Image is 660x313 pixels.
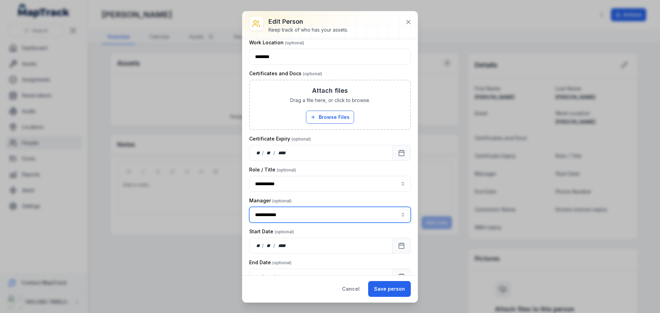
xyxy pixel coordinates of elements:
button: Cancel [336,281,365,297]
button: Calendar [392,269,411,284]
div: day, [255,149,262,156]
label: Certificate Expiry [249,135,311,142]
div: year, [276,273,288,280]
button: Calendar [392,145,411,161]
div: year, [276,149,288,156]
div: / [262,149,264,156]
div: / [273,149,276,156]
label: Work Location [249,39,304,46]
label: Certificates and Docs [249,70,322,77]
label: End Date [249,259,291,266]
input: person-edit:cf[06c34667-4ad5-4d78-ab11-75328c0e9252]-label [249,176,411,192]
span: Drag a file here, or click to browse. [290,97,370,104]
div: / [273,273,276,280]
div: day, [255,273,262,280]
div: / [262,273,264,280]
input: person-edit:cf[e7318a56-220e-4d88-b561-e843e320b169]-label [249,207,411,223]
h3: Attach files [312,86,348,96]
div: month, [264,273,274,280]
div: Keep track of who has your assets. [268,26,348,33]
label: Manager [249,197,291,204]
h3: Edit person [268,17,348,26]
label: Role / Title [249,166,296,173]
button: Save person [368,281,411,297]
button: Browse Files [306,111,354,124]
div: month, [264,149,274,156]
